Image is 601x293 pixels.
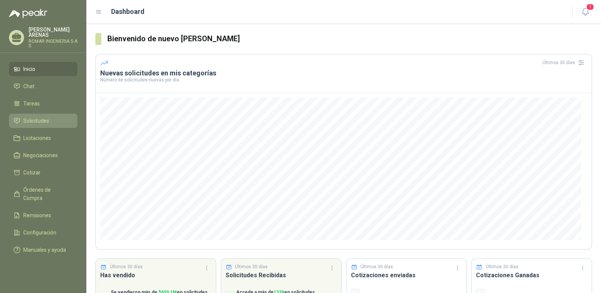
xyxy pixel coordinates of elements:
[9,79,77,93] a: Chat
[23,99,40,108] span: Tareas
[235,263,268,270] p: Últimos 30 días
[23,82,35,90] span: Chat
[23,117,49,125] span: Solicitudes
[29,27,77,38] p: [PERSON_NAME] ARENAS
[107,33,592,45] h3: Bienvenido de nuevo [PERSON_NAME]
[486,263,518,270] p: Últimos 30 días
[23,151,58,159] span: Negociaciones
[9,165,77,180] a: Cotizar
[9,148,77,162] a: Negociaciones
[100,69,587,78] h3: Nuevas solicitudes en mis categorías
[351,270,462,280] h3: Cotizaciones enviadas
[29,39,77,48] p: ROMAR INGENIERIA S A S
[9,96,77,111] a: Tareas
[100,270,211,280] h3: Has vendido
[226,270,337,280] h3: Solicitudes Recibidas
[110,263,143,270] p: Últimos 30 días
[23,246,66,254] span: Manuales y ayuda
[23,186,70,202] span: Órdenes de Compra
[578,5,592,19] button: 1
[9,9,47,18] img: Logo peakr
[23,65,35,73] span: Inicio
[23,134,51,142] span: Licitaciones
[9,131,77,145] a: Licitaciones
[9,243,77,257] a: Manuales y ayuda
[100,78,587,82] p: Número de solicitudes nuevas por día
[476,270,587,280] h3: Cotizaciones Ganadas
[23,168,41,177] span: Cotizar
[9,225,77,240] a: Configuración
[360,263,393,270] p: Últimos 30 días
[9,114,77,128] a: Solicitudes
[23,228,56,237] span: Configuración
[111,6,145,17] h1: Dashboard
[9,208,77,222] a: Remisiones
[542,57,587,69] div: Últimos 30 días
[23,211,51,219] span: Remisiones
[9,183,77,205] a: Órdenes de Compra
[9,62,77,76] a: Inicio
[586,3,594,11] span: 1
